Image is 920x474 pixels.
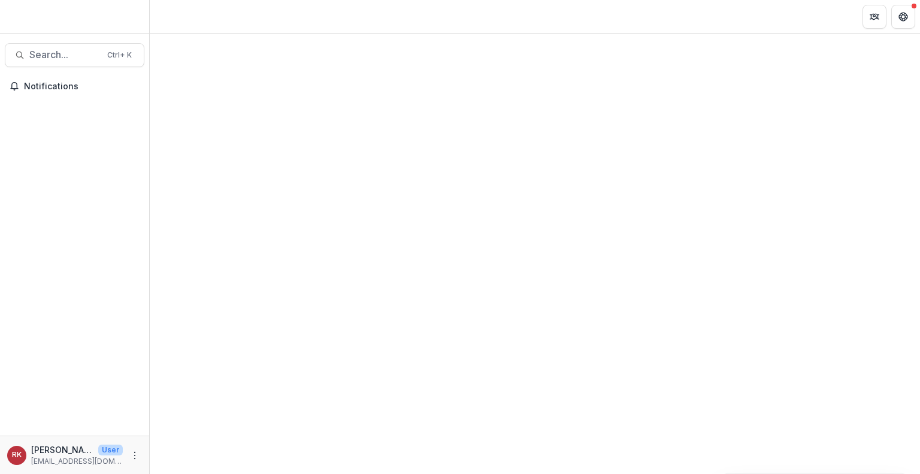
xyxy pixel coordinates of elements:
[31,456,123,467] p: [EMAIL_ADDRESS][DOMAIN_NAME]
[155,8,205,25] nav: breadcrumb
[862,5,886,29] button: Partners
[5,77,144,96] button: Notifications
[29,49,100,61] span: Search...
[105,49,134,62] div: Ctrl + K
[891,5,915,29] button: Get Help
[98,445,123,455] p: User
[31,443,93,456] p: [PERSON_NAME]
[24,81,140,92] span: Notifications
[128,448,142,463] button: More
[5,43,144,67] button: Search...
[12,451,22,459] div: Renee Klann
